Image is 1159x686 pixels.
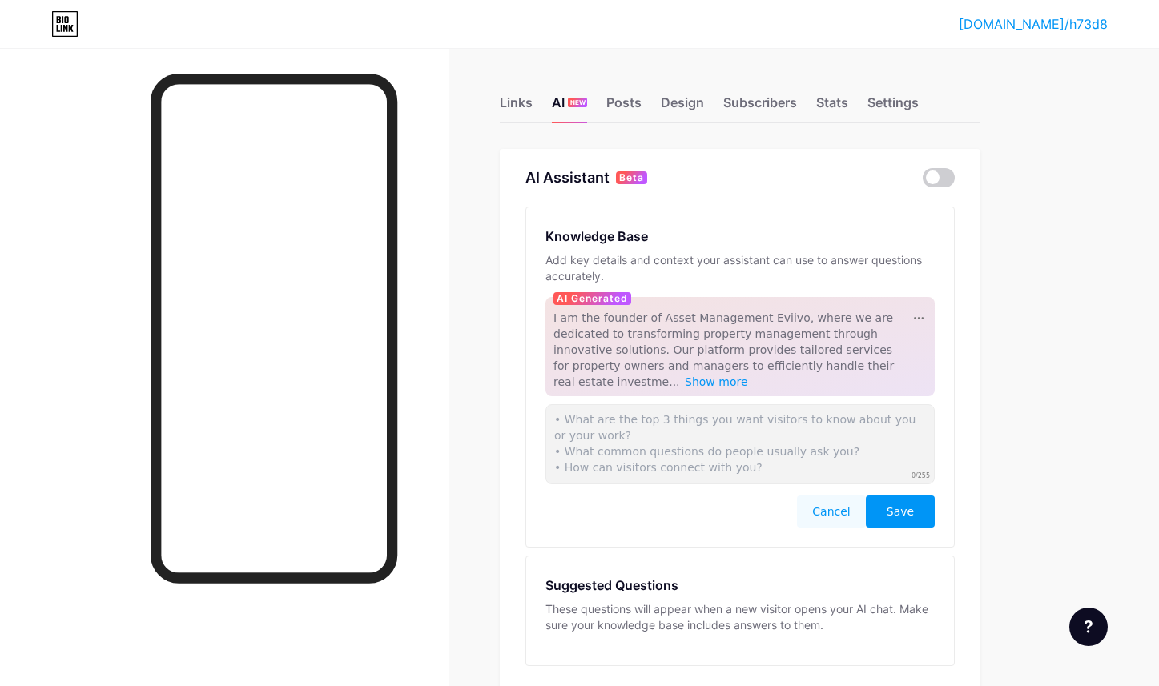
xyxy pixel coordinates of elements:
button: Cancel [797,495,866,528]
div: Settings [867,93,919,122]
div: Links [500,93,533,122]
div: Suggested Questions [545,576,678,595]
div: Add key details and context your assistant can use to answer questions accurately. [545,252,935,284]
a: [DOMAIN_NAME]/h73d8 [959,14,1108,34]
div: Posts [606,93,642,122]
span: NEW [570,98,586,107]
span: I am the founder of Asset Management Eviivo, where we are dedicated to transforming property mana... [553,311,894,388]
span: AI Generated [557,292,628,305]
div: Subscribers [723,93,797,122]
span: Show more [685,375,748,388]
span: Save [887,503,914,520]
div: These questions will appear when a new visitor opens your AI chat. Make sure your knowledge base ... [545,601,935,633]
button: Save [866,495,935,528]
div: Design [661,93,704,122]
span: Beta [619,171,644,184]
div: Knowledge Base [545,227,648,246]
div: AI Assistant [525,168,610,187]
div: Stats [816,93,848,122]
span: 0/255 [912,471,930,481]
div: AI [552,93,587,122]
